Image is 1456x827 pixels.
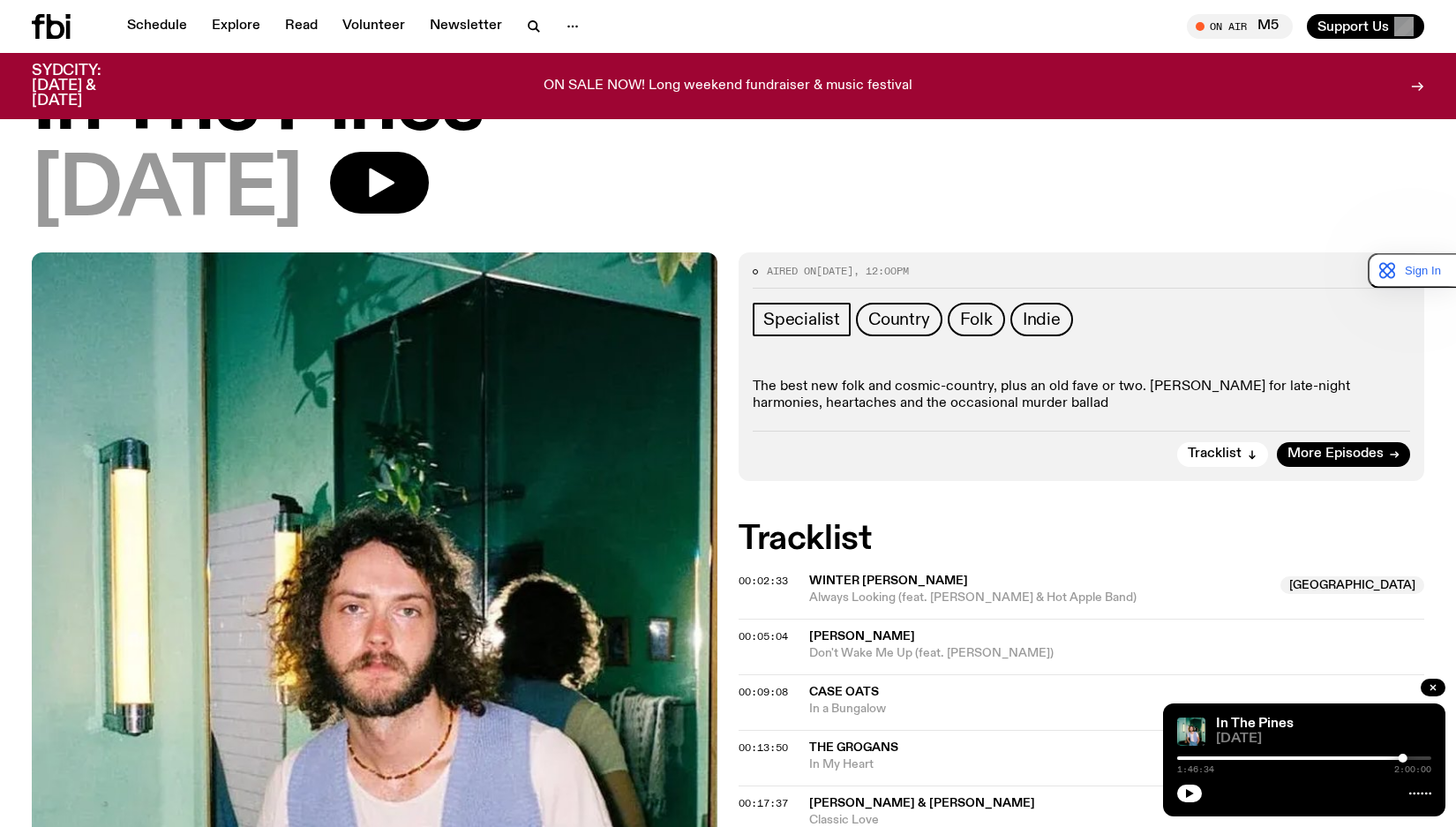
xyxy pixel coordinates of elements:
a: In The Pines [1216,717,1294,731]
button: On AirM5 [1187,14,1293,39]
span: Don't Wake Me Up (feat. [PERSON_NAME]) [809,645,1424,662]
span: 00:17:37 [739,796,788,810]
h1: In The Pines [32,65,1424,145]
h3: SYDCITY: [DATE] & [DATE] [32,64,145,109]
span: 2:00:00 [1394,765,1431,774]
a: Explore [201,14,271,39]
span: [DATE] [1216,733,1431,746]
span: Support Us [1317,19,1389,34]
a: Newsletter [419,14,513,39]
span: Tracklist [1188,447,1242,461]
span: Indie [1023,310,1061,329]
span: Country [868,310,930,329]
span: Folk [960,310,993,329]
span: The Grogans [809,741,898,754]
button: 00:13:50 [739,743,788,753]
h2: Tracklist [739,523,1424,555]
span: Specialist [763,310,840,329]
a: Specialist [753,303,851,336]
span: 00:05:04 [739,629,788,643]
span: , 12:00pm [853,264,909,278]
span: 00:09:08 [739,685,788,699]
a: Indie [1010,303,1073,336]
span: Always Looking (feat. [PERSON_NAME] & Hot Apple Band) [809,590,1270,606]
span: More Episodes [1287,447,1384,461]
span: 1:46:34 [1177,765,1214,774]
span: Aired on [767,264,816,278]
span: [PERSON_NAME] & [PERSON_NAME] [809,797,1035,809]
a: Schedule [116,14,198,39]
span: Winter [PERSON_NAME] [809,575,968,587]
a: Volunteer [332,14,416,39]
span: In a Bungalow [809,701,1424,718]
button: 00:17:37 [739,799,788,808]
span: [DATE] [816,264,853,278]
span: Case Oats [809,686,879,698]
button: 00:09:08 [739,688,788,697]
a: Read [274,14,328,39]
span: [DATE] [32,152,302,231]
p: The best new folk and cosmic-country, plus an old fave or two. [PERSON_NAME] for late-night harmo... [753,379,1410,412]
span: [GEOGRAPHIC_DATA] [1280,576,1424,594]
span: 00:02:33 [739,574,788,588]
span: 00:13:50 [739,741,788,755]
a: More Episodes [1277,442,1410,467]
span: [PERSON_NAME] [809,630,915,643]
a: Country [856,303,942,336]
span: In My Heart [809,756,1270,773]
button: Tracklist [1177,442,1268,467]
a: Folk [948,303,1005,336]
button: 00:05:04 [739,632,788,642]
button: 00:02:33 [739,576,788,586]
button: Support Us [1307,14,1424,39]
p: ON SALE NOW! Long weekend fundraiser & music festival [544,79,912,94]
